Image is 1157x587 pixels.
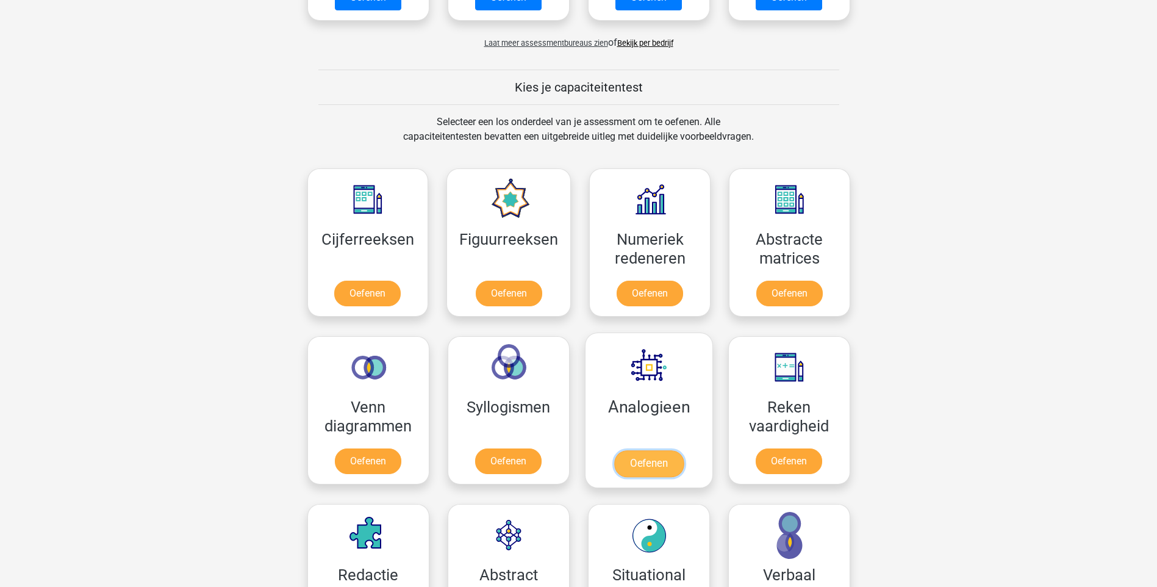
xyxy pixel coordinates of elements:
[475,448,542,474] a: Oefenen
[756,281,823,306] a: Oefenen
[334,281,401,306] a: Oefenen
[318,80,839,95] h5: Kies je capaciteitentest
[756,448,822,474] a: Oefenen
[392,115,765,159] div: Selecteer een los onderdeel van je assessment om te oefenen. Alle capaciteitentesten bevatten een...
[614,450,683,477] a: Oefenen
[298,26,859,50] div: of
[617,281,683,306] a: Oefenen
[476,281,542,306] a: Oefenen
[484,38,608,48] span: Laat meer assessmentbureaus zien
[335,448,401,474] a: Oefenen
[617,38,673,48] a: Bekijk per bedrijf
